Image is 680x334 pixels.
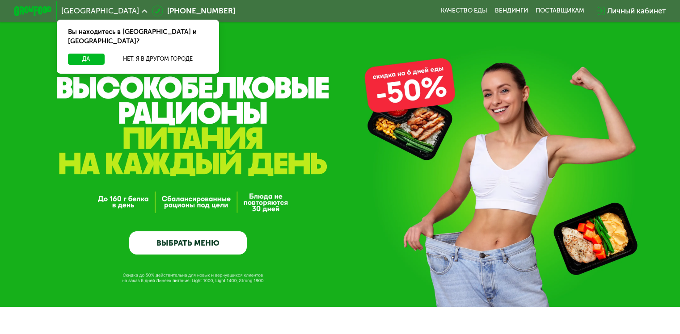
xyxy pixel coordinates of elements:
a: Качество еды [441,7,487,15]
a: ВЫБРАТЬ МЕНЮ [129,231,247,255]
div: поставщикам [536,7,584,15]
div: Личный кабинет [607,5,666,17]
a: [PHONE_NUMBER] [152,5,235,17]
a: Вендинги [495,7,528,15]
button: Да [68,54,104,65]
span: [GEOGRAPHIC_DATA] [61,7,139,15]
button: Нет, я в другом городе [108,54,208,65]
div: Вы находитесь в [GEOGRAPHIC_DATA] и [GEOGRAPHIC_DATA]? [57,20,219,54]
